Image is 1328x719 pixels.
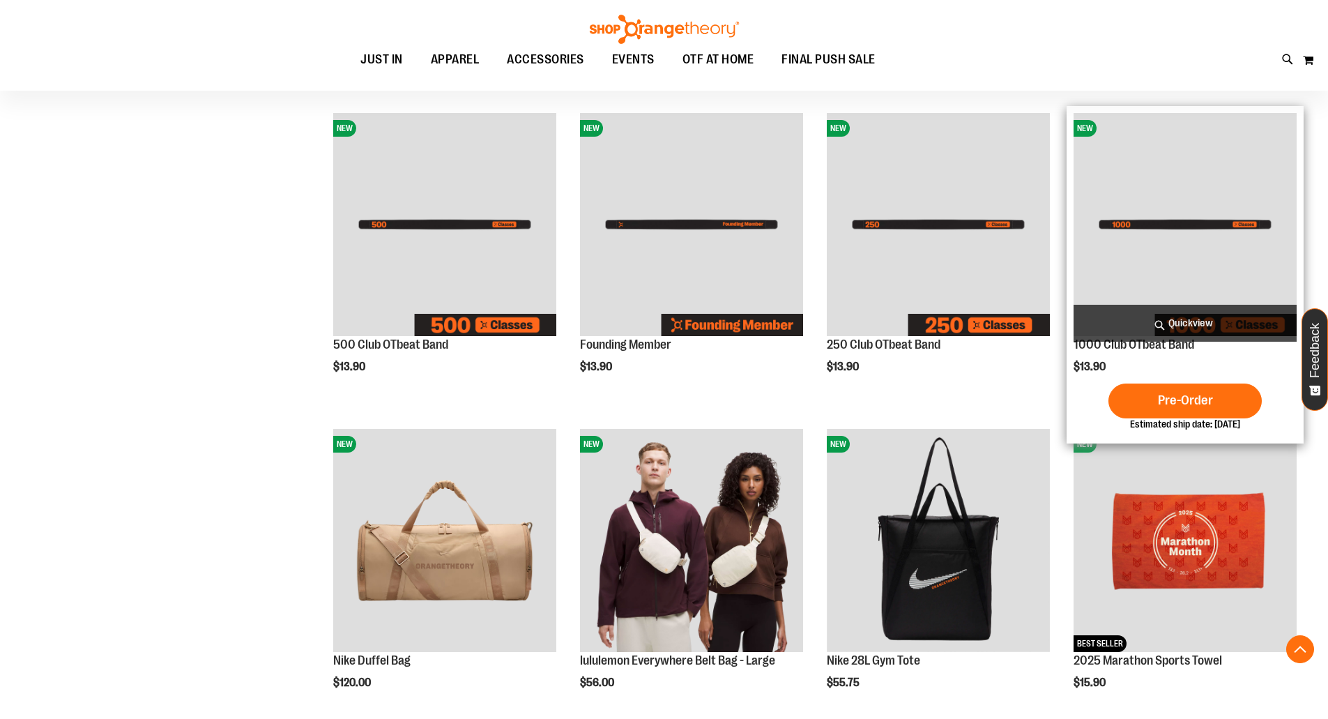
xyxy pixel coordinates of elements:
[827,113,1050,338] a: Image of 250 Club OTbeat BandNEW
[1067,106,1304,444] div: product
[333,436,356,453] span: NEW
[1074,635,1127,652] span: BEST SELLER
[1074,120,1097,137] span: NEW
[1308,323,1322,378] span: Feedback
[580,113,803,336] img: Image of Founding Member
[580,436,603,453] span: NEW
[326,106,563,402] div: product
[1108,384,1262,418] button: Pre-Order
[1074,305,1297,342] a: Quickview
[1074,676,1108,689] span: $15.90
[360,44,403,75] span: JUST IN
[827,338,940,351] a: 250 Club OTbeat Band
[588,15,741,44] img: Shop Orangetheory
[346,44,417,75] a: JUST IN
[827,436,850,453] span: NEW
[827,429,1050,654] a: Nike 28L Gym ToteNEW
[827,120,850,137] span: NEW
[573,106,810,402] div: product
[580,429,803,652] img: lululemon Everywhere Belt Bag - Large
[580,676,616,689] span: $56.00
[1286,635,1314,663] button: Back To Top
[333,653,411,667] a: Nike Duffel Bag
[580,429,803,654] a: lululemon Everywhere Belt Bag - LargeNEW
[580,338,671,351] a: Founding Member
[333,113,556,338] a: Image of 500 Club OTbeat BandNEW
[1074,436,1097,453] span: NEW
[1074,361,1108,373] span: $13.90
[1130,418,1240,430] span: Estimated ship date: [DATE]
[1074,338,1194,351] a: 1000 Club OTbeat Band
[333,429,556,652] img: Nike Duffel Bag
[507,44,584,75] span: ACCESSORIES
[493,44,598,76] a: ACCESSORIES
[1074,653,1222,667] a: 2025 Marathon Sports Towel
[333,429,556,654] a: Nike Duffel BagNEW
[1158,393,1213,408] span: Pre-Order
[781,44,876,75] span: FINAL PUSH SALE
[827,676,862,689] span: $55.75
[417,44,494,76] a: APPAREL
[333,361,367,373] span: $13.90
[431,44,480,75] span: APPAREL
[598,44,669,76] a: EVENTS
[1074,113,1297,338] a: Image of 1000 Club OTbeat BandNEW
[333,120,356,137] span: NEW
[1074,429,1297,654] a: 2025 Marathon Sports TowelNEWBEST SELLER
[580,120,603,137] span: NEW
[1074,429,1297,652] img: 2025 Marathon Sports Towel
[580,361,614,373] span: $13.90
[1302,308,1328,411] button: Feedback - Show survey
[768,44,890,76] a: FINAL PUSH SALE
[669,44,768,76] a: OTF AT HOME
[580,653,775,667] a: lululemon Everywhere Belt Bag - Large
[612,44,655,75] span: EVENTS
[827,361,861,373] span: $13.90
[333,676,373,689] span: $120.00
[827,653,920,667] a: Nike 28L Gym Tote
[333,113,556,336] img: Image of 500 Club OTbeat Band
[827,429,1050,652] img: Nike 28L Gym Tote
[820,106,1057,402] div: product
[1074,113,1297,336] img: Image of 1000 Club OTbeat Band
[827,113,1050,336] img: Image of 250 Club OTbeat Band
[580,113,803,338] a: Image of Founding Member NEW
[333,338,448,351] a: 500 Club OTbeat Band
[682,44,754,75] span: OTF AT HOME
